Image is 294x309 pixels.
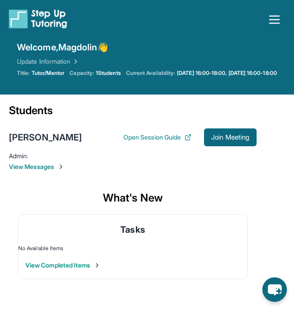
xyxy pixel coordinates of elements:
[9,152,28,160] span: Admin :
[126,70,175,77] span: Current Availability:
[18,245,247,252] div: No Available Items
[9,182,257,214] div: What's New
[177,70,277,77] a: [DATE] 16:00-18:00, [DATE] 16:00-18:00
[70,57,79,66] img: Chevron Right
[96,70,121,77] span: 1 Students
[9,162,257,171] span: View Messages
[120,223,145,236] span: Tasks
[123,133,192,142] button: Open Session Guide
[17,41,108,54] span: Welcome, Magdolin 👋
[17,57,79,66] a: Update Information
[25,261,101,270] button: View Completed Items
[17,70,29,77] span: Title:
[211,135,249,140] span: Join Meeting
[9,131,82,144] div: [PERSON_NAME]
[204,128,257,146] button: Join Meeting
[262,277,287,302] button: chat-button
[57,163,65,170] img: Chevron-Right
[69,70,94,77] span: Capacity:
[9,103,257,123] div: Students
[9,9,67,29] img: logo
[32,70,65,77] span: Tutor/Mentor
